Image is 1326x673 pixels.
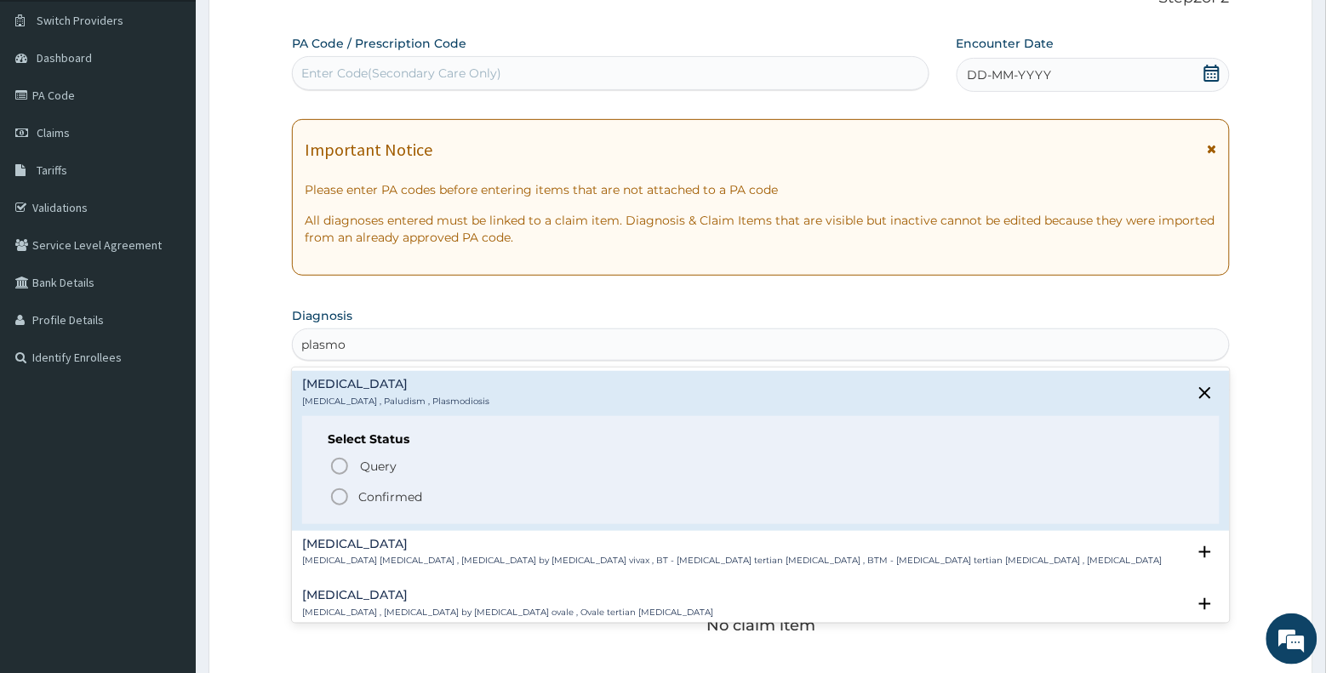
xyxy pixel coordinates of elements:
p: All diagnoses entered must be linked to a claim item. Diagnosis & Claim Items that are visible bu... [305,212,1217,246]
h6: Select Status [328,433,1194,446]
i: status option query [329,456,350,476]
p: [MEDICAL_DATA] , [MEDICAL_DATA] by [MEDICAL_DATA] ovale , Ovale tertian [MEDICAL_DATA] [302,607,713,619]
p: No claim item [706,617,815,634]
i: open select status [1195,594,1215,614]
span: Claims [37,125,70,140]
i: close select status [1195,383,1215,403]
h4: [MEDICAL_DATA] [302,589,713,602]
h4: [MEDICAL_DATA] [302,378,489,391]
h4: [MEDICAL_DATA] [302,538,1162,550]
h1: Important Notice [305,140,432,159]
label: Encounter Date [957,35,1055,52]
div: Enter Code(Secondary Care Only) [301,65,501,82]
i: open select status [1195,542,1215,562]
img: d_794563401_company_1708531726252_794563401 [31,85,69,128]
span: DD-MM-YYYY [968,66,1052,83]
label: Diagnosis [292,307,352,324]
p: Confirmed [358,488,422,505]
i: status option filled [329,487,350,507]
span: Switch Providers [37,13,123,28]
span: Query [360,458,397,475]
p: Please enter PA codes before entering items that are not attached to a PA code [305,181,1217,198]
textarea: Type your message and hit 'Enter' [9,465,324,524]
label: PA Code / Prescription Code [292,35,466,52]
p: [MEDICAL_DATA] , Paludism , Plasmodiosis [302,396,489,408]
p: [MEDICAL_DATA] [MEDICAL_DATA] , [MEDICAL_DATA] by [MEDICAL_DATA] vivax , BT - [MEDICAL_DATA] tert... [302,555,1162,567]
div: Chat with us now [89,95,286,117]
div: Minimize live chat window [279,9,320,49]
span: Tariffs [37,163,67,178]
span: Dashboard [37,50,92,66]
span: We're online! [99,214,235,386]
